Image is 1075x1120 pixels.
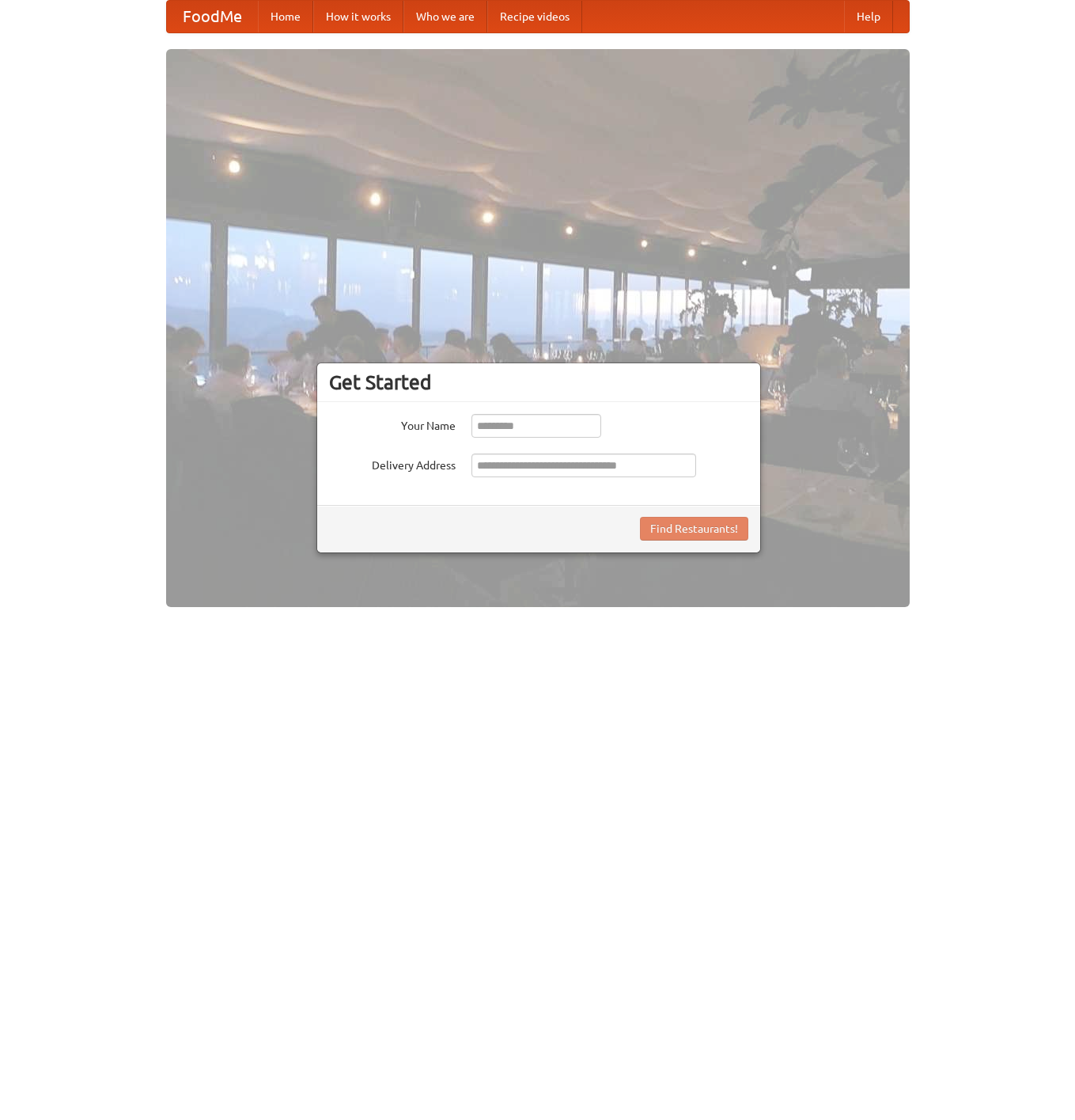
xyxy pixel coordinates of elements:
[640,517,748,541] button: Find Restaurants!
[329,370,748,394] h3: Get Started
[403,1,487,32] a: Who we are
[487,1,582,32] a: Recipe videos
[329,454,456,473] label: Delivery Address
[258,1,313,32] a: Home
[329,414,456,434] label: Your Name
[167,1,258,32] a: FoodMe
[844,1,893,32] a: Help
[313,1,403,32] a: How it works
